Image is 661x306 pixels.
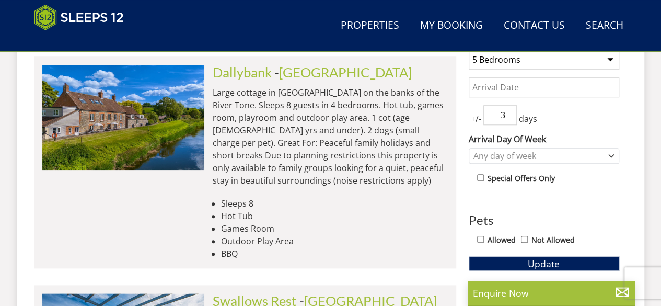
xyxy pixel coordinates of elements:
[274,64,412,80] span: -
[213,86,448,187] p: Large cottage in [GEOGRAPHIC_DATA] on the banks of the River Tone. Sleeps 8 guests in 4 bedrooms....
[473,286,630,300] p: Enquire Now
[582,14,628,38] a: Search
[488,234,516,246] label: Allowed
[528,257,560,270] span: Update
[221,197,448,210] li: Sleeps 8
[221,222,448,235] li: Games Room
[531,234,575,246] label: Not Allowed
[469,256,619,271] button: Update
[469,148,619,164] div: Combobox
[416,14,487,38] a: My Booking
[221,247,448,260] li: BBQ
[469,77,619,97] input: Arrival Date
[500,14,569,38] a: Contact Us
[517,112,539,125] span: days
[42,65,204,169] img: riverside-somerset-holiday-accommodation-home-sleeps-8.original.jpg
[469,213,619,227] h3: Pets
[471,150,606,162] div: Any day of week
[34,4,124,30] img: Sleeps 12
[213,64,272,80] a: Dallybank
[29,37,138,46] iframe: Customer reviews powered by Trustpilot
[469,112,483,125] span: +/-
[221,210,448,222] li: Hot Tub
[337,14,403,38] a: Properties
[488,173,555,184] label: Special Offers Only
[279,64,412,80] a: [GEOGRAPHIC_DATA]
[469,133,619,145] label: Arrival Day Of Week
[221,235,448,247] li: Outdoor Play Area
